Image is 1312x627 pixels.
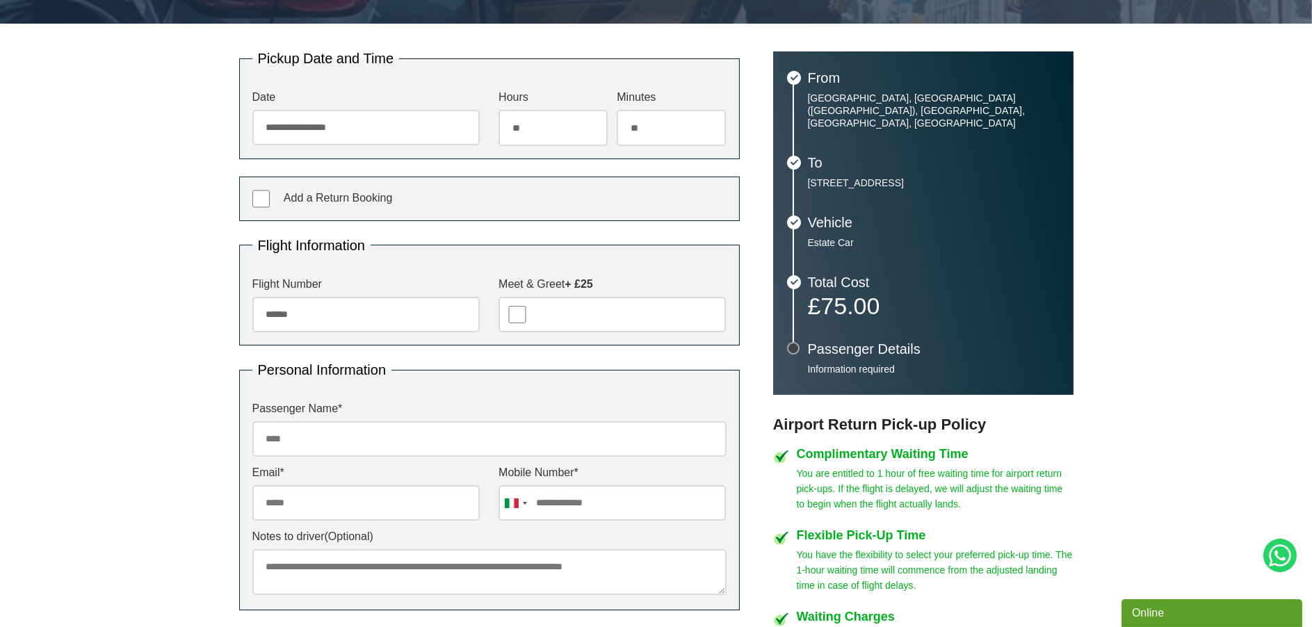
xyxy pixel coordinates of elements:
[808,177,1060,189] p: [STREET_ADDRESS]
[808,215,1060,229] h3: Vehicle
[499,486,531,520] div: Italy (Italia): +39
[499,467,726,478] label: Mobile Number
[1121,596,1305,627] iframe: chat widget
[284,192,393,204] span: Add a Return Booking
[499,279,726,290] label: Meet & Greet
[820,293,880,319] span: 75.00
[325,530,373,542] span: (Optional)
[252,531,727,542] label: Notes to driver
[808,296,1060,316] p: £
[808,71,1060,85] h3: From
[808,342,1060,356] h3: Passenger Details
[773,416,1074,434] h3: Airport Return Pick-up Policy
[617,92,726,103] label: Minutes
[808,92,1060,129] p: [GEOGRAPHIC_DATA], [GEOGRAPHIC_DATA] ([GEOGRAPHIC_DATA]), [GEOGRAPHIC_DATA], [GEOGRAPHIC_DATA], [...
[252,403,727,414] label: Passenger Name
[808,156,1060,170] h3: To
[808,236,1060,249] p: Estate Car
[797,448,1074,460] h4: Complimentary Waiting Time
[252,92,480,103] label: Date
[252,467,480,478] label: Email
[797,529,1074,541] h4: Flexible Pick-Up Time
[797,610,1074,623] h4: Waiting Charges
[808,275,1060,289] h3: Total Cost
[797,466,1074,512] p: You are entitled to 1 hour of free waiting time for airport return pick-ups. If the flight is del...
[797,547,1074,593] p: You have the flexibility to select your preferred pick-up time. The 1-hour waiting time will comm...
[252,190,270,208] input: Add a Return Booking
[499,92,608,103] label: Hours
[252,279,480,290] label: Flight Number
[252,363,392,377] legend: Personal Information
[808,363,1060,375] p: Information required
[252,51,400,65] legend: Pickup Date and Time
[252,238,371,252] legend: Flight Information
[565,278,592,290] strong: + £25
